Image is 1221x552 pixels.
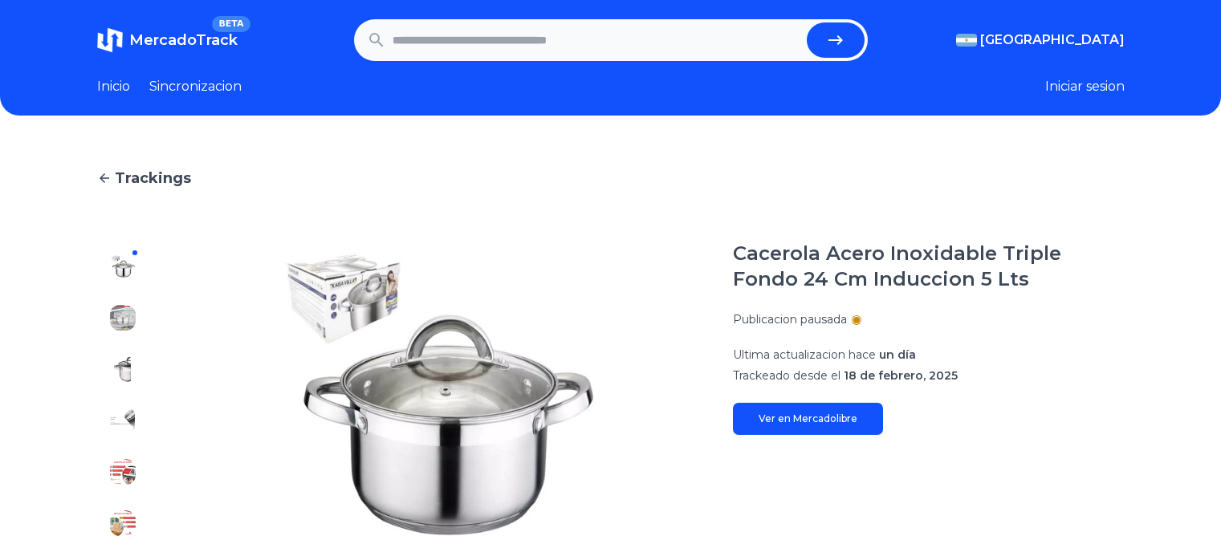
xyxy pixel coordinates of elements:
[110,459,136,485] img: Cacerola Acero Inoxidable Triple Fondo 24 Cm Induccion 5 Lts
[110,254,136,279] img: Cacerola Acero Inoxidable Triple Fondo 24 Cm Induccion 5 Lts
[844,368,958,383] span: 18 de febrero, 2025
[733,368,840,383] span: Trackeado desde el
[97,27,123,53] img: MercadoTrack
[980,30,1125,50] span: [GEOGRAPHIC_DATA]
[212,16,250,32] span: BETA
[115,167,191,189] span: Trackings
[97,167,1125,189] a: Trackings
[97,77,130,96] a: Inicio
[956,30,1125,50] button: [GEOGRAPHIC_DATA]
[733,311,847,327] p: Publicacion pausada
[110,510,136,536] img: Cacerola Acero Inoxidable Triple Fondo 24 Cm Induccion 5 Lts
[956,34,977,47] img: Argentina
[129,31,238,49] span: MercadoTrack
[733,241,1125,292] h1: Cacerola Acero Inoxidable Triple Fondo 24 Cm Induccion 5 Lts
[97,27,238,53] a: MercadoTrackBETA
[181,241,701,549] img: Cacerola Acero Inoxidable Triple Fondo 24 Cm Induccion 5 Lts
[110,408,136,433] img: Cacerola Acero Inoxidable Triple Fondo 24 Cm Induccion 5 Lts
[110,305,136,331] img: Cacerola Acero Inoxidable Triple Fondo 24 Cm Induccion 5 Lts
[149,77,242,96] a: Sincronizacion
[879,347,916,362] span: un día
[733,403,883,435] a: Ver en Mercadolibre
[1045,77,1125,96] button: Iniciar sesion
[733,347,876,362] span: Ultima actualizacion hace
[110,356,136,382] img: Cacerola Acero Inoxidable Triple Fondo 24 Cm Induccion 5 Lts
